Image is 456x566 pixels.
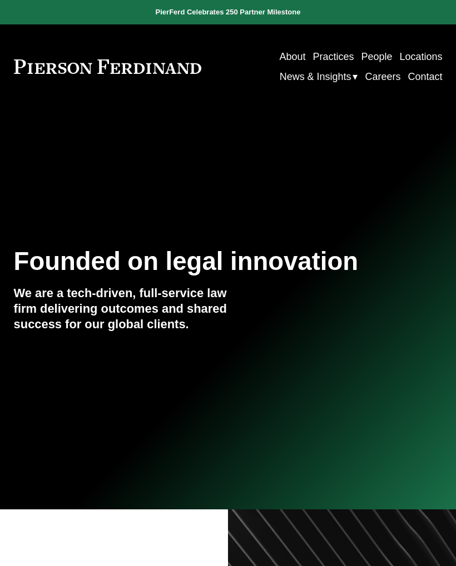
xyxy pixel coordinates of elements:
[361,47,393,67] a: People
[280,47,306,67] a: About
[280,68,351,86] span: News & Insights
[365,67,401,87] a: Careers
[400,47,443,67] a: Locations
[408,67,443,87] a: Contact
[14,247,371,276] h1: Founded on legal innovation
[14,285,228,332] h4: We are a tech-driven, full-service law firm delivering outcomes and shared success for our global...
[280,67,358,87] a: folder dropdown
[313,47,354,67] a: Practices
